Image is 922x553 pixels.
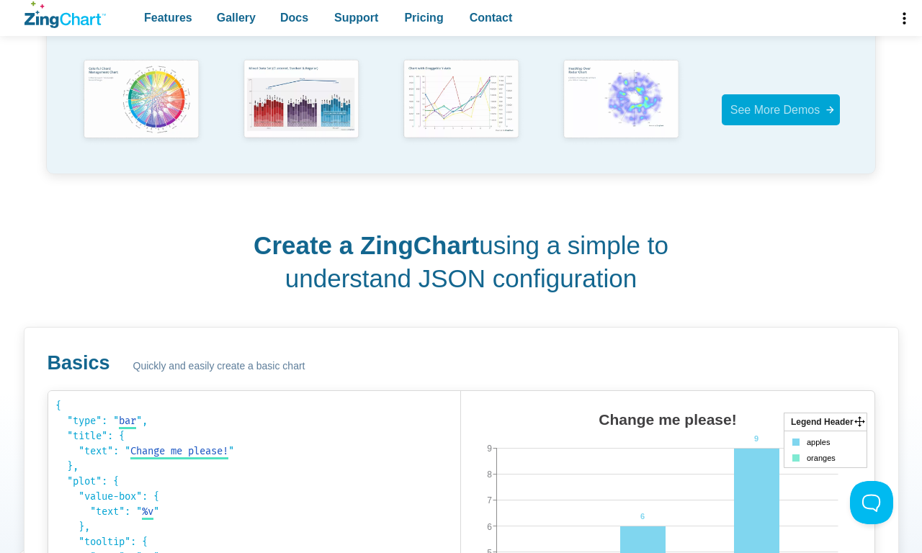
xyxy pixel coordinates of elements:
span: Pricing [404,8,443,27]
span: Docs [280,8,308,27]
a: Heatmap Over Radar Chart [541,55,701,165]
h2: using a simple to understand JSON configuration [251,229,672,295]
span: See More Demos [730,104,820,116]
a: See More Demos [722,94,841,125]
img: Colorful Chord Management Chart [77,55,205,146]
h3: Basics [48,351,110,376]
img: Mixed Data Set (Clustered, Stacked, and Regular) [237,55,365,146]
span: Features [144,8,192,27]
img: Chart with Draggable Y-Axis [397,55,525,146]
a: ZingChart Logo. Click to return to the homepage [24,1,106,28]
a: Colorful Chord Management Chart [61,55,221,165]
span: bar [119,415,136,427]
a: Mixed Data Set (Clustered, Stacked, and Regular) [221,55,381,165]
span: Gallery [217,8,256,27]
span: Quickly and easily create a basic chart [133,358,305,375]
span: Contact [470,8,513,27]
strong: Create a ZingChart [254,231,479,259]
a: Chart with Draggable Y-Axis [381,55,541,165]
tspan: Legend Header [791,417,854,427]
iframe: Toggle Customer Support [850,481,893,524]
span: %v [142,505,153,518]
img: Heatmap Over Radar Chart [557,55,685,146]
span: Change me please! [130,445,228,457]
span: Support [334,8,378,27]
